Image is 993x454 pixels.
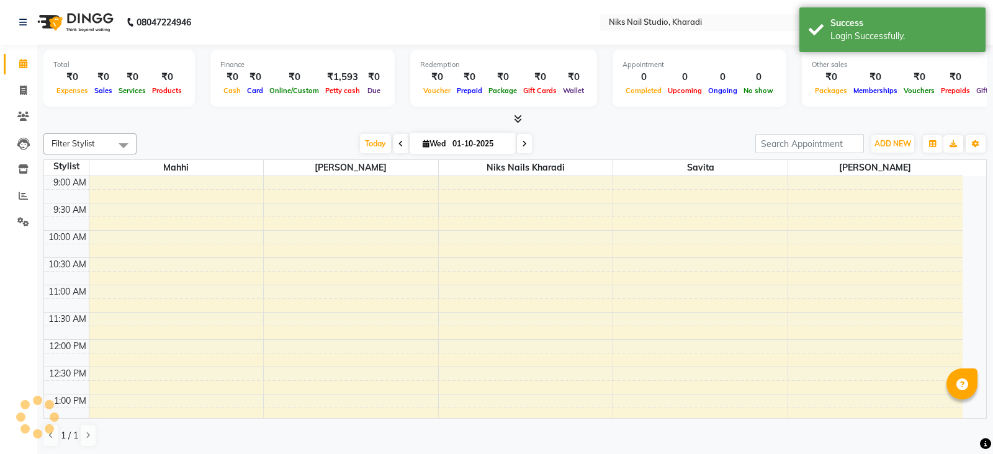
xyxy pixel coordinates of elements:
[244,70,266,84] div: ₹0
[53,70,91,84] div: ₹0
[52,138,95,148] span: Filter Stylist
[454,86,485,95] span: Prepaid
[485,86,520,95] span: Package
[901,70,938,84] div: ₹0
[901,86,938,95] span: Vouchers
[89,160,264,176] span: Mahhi
[788,160,963,176] span: [PERSON_NAME]
[266,86,322,95] span: Online/Custom
[622,86,665,95] span: Completed
[874,139,911,148] span: ADD NEW
[449,135,511,153] input: 2025-10-01
[149,70,185,84] div: ₹0
[850,86,901,95] span: Memberships
[47,340,89,353] div: 12:00 PM
[850,70,901,84] div: ₹0
[439,160,613,176] span: Niks Nails Kharadi
[322,70,363,84] div: ₹1,593
[51,176,89,189] div: 9:00 AM
[364,86,384,95] span: Due
[149,86,185,95] span: Products
[812,70,850,84] div: ₹0
[560,70,587,84] div: ₹0
[53,60,185,70] div: Total
[613,160,788,176] span: Savita
[560,86,587,95] span: Wallet
[51,203,89,216] div: 9:30 AM
[420,86,454,95] span: Voucher
[420,70,454,84] div: ₹0
[830,17,976,30] div: Success
[485,70,520,84] div: ₹0
[220,86,244,95] span: Cash
[44,160,89,173] div: Stylist
[91,70,115,84] div: ₹0
[622,70,665,84] div: 0
[420,139,449,148] span: Wed
[91,86,115,95] span: Sales
[47,367,89,380] div: 12:30 PM
[830,30,976,43] div: Login Successfully.
[264,160,438,176] span: [PERSON_NAME]
[871,135,914,153] button: ADD NEW
[32,5,117,40] img: logo
[46,231,89,244] div: 10:00 AM
[52,394,89,407] div: 1:00 PM
[137,5,191,40] b: 08047224946
[46,258,89,271] div: 10:30 AM
[755,134,864,153] input: Search Appointment
[220,70,244,84] div: ₹0
[705,86,740,95] span: Ongoing
[812,86,850,95] span: Packages
[220,60,385,70] div: Finance
[938,70,973,84] div: ₹0
[740,86,776,95] span: No show
[665,70,705,84] div: 0
[665,86,705,95] span: Upcoming
[454,70,485,84] div: ₹0
[266,70,322,84] div: ₹0
[520,86,560,95] span: Gift Cards
[740,70,776,84] div: 0
[244,86,266,95] span: Card
[520,70,560,84] div: ₹0
[61,429,78,442] span: 1 / 1
[705,70,740,84] div: 0
[46,285,89,298] div: 11:00 AM
[115,86,149,95] span: Services
[322,86,363,95] span: Petty cash
[46,313,89,326] div: 11:30 AM
[622,60,776,70] div: Appointment
[115,70,149,84] div: ₹0
[938,86,973,95] span: Prepaids
[420,60,587,70] div: Redemption
[360,134,391,153] span: Today
[363,70,385,84] div: ₹0
[53,86,91,95] span: Expenses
